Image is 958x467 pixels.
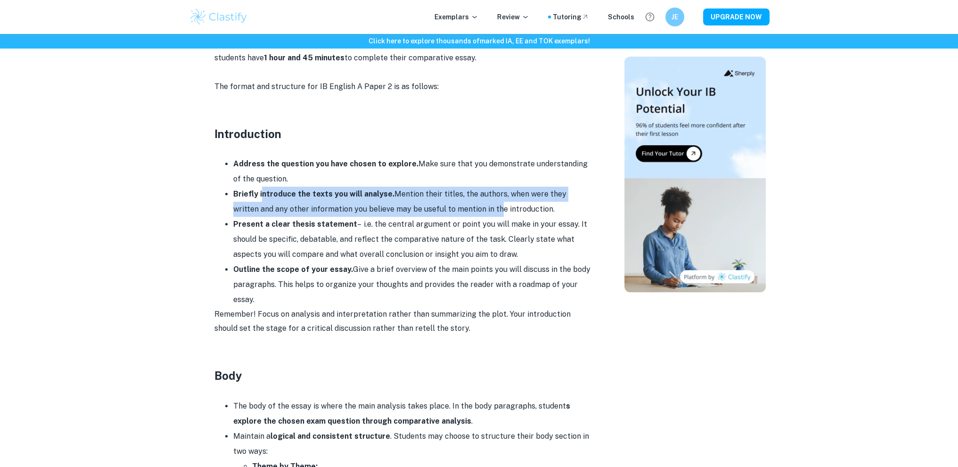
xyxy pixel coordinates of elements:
li: Give a brief overview of the main points you will discuss in the body paragraphs. This helps to o... [233,262,591,307]
p: Remember! Focus on analysis and interpretation rather than summarizing the plot. Your introductio... [214,307,591,336]
h6: JE [669,12,680,22]
li: The body of the essay is where the main analysis takes place. In the body paragraphs, student . [233,399,591,429]
strong: Briefly introduce the texts you will analyse. [233,189,394,198]
li: Make sure that you demonstrate understanding of the question. [233,156,591,187]
button: JE [665,8,684,26]
h6: Click here to explore thousands of marked IA, EE and TOK exemplars ! [2,36,956,46]
button: Help and Feedback [642,9,658,25]
strong: Present a clear thesis statement [233,220,357,229]
img: Clastify logo [189,8,249,26]
strong: s explore the chosen exam question through comparative analysis [233,401,570,426]
strong: Address the question you have chosen to explore. [233,159,418,168]
strong: Outline the scope of your essay. [233,265,353,274]
h3: Body [214,367,591,384]
strong: 1 hour and 45 minutes [264,53,344,62]
h3: Introduction [214,125,591,142]
p: Exemplars [434,12,478,22]
li: Mention their titles, the authors, when were they written and any other information you believe m... [233,187,591,217]
button: UPGRADE NOW [703,8,770,25]
strong: logical and consistent structure [270,432,390,441]
p: Review [497,12,529,22]
li: – i.e. the central argument or point you will make in your essay. It should be specific, debatabl... [233,217,591,262]
a: Schools [608,12,634,22]
img: Thumbnail [624,57,766,292]
p: The format and structure for IB English A Paper 2 is as follows: [214,80,591,94]
a: Tutoring [553,12,589,22]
